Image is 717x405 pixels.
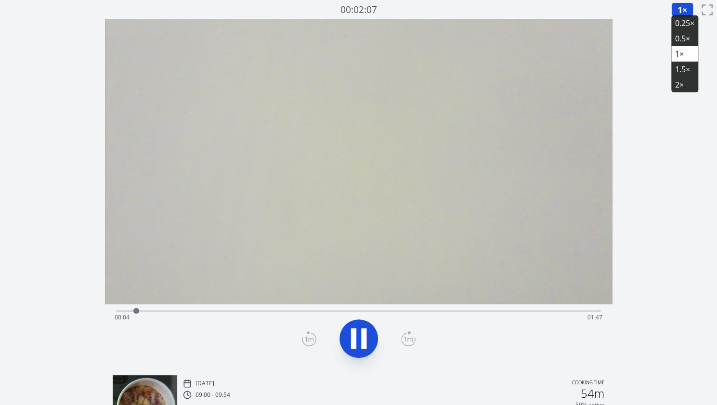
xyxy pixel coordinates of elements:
[587,313,602,321] span: 01:47
[671,15,698,31] li: 0.25×
[671,77,698,92] li: 2×
[671,31,698,46] li: 0.5×
[671,46,698,62] li: 1×
[196,391,230,399] p: 09:00 - 09:54
[115,313,130,321] span: 00:04
[581,388,604,399] h2: 54m
[671,2,693,17] button: 1×
[340,3,377,17] a: 00:02:07
[572,379,604,388] p: Cooking time
[196,380,214,387] p: [DATE]
[671,62,698,77] li: 1.5×
[678,4,682,15] span: 1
